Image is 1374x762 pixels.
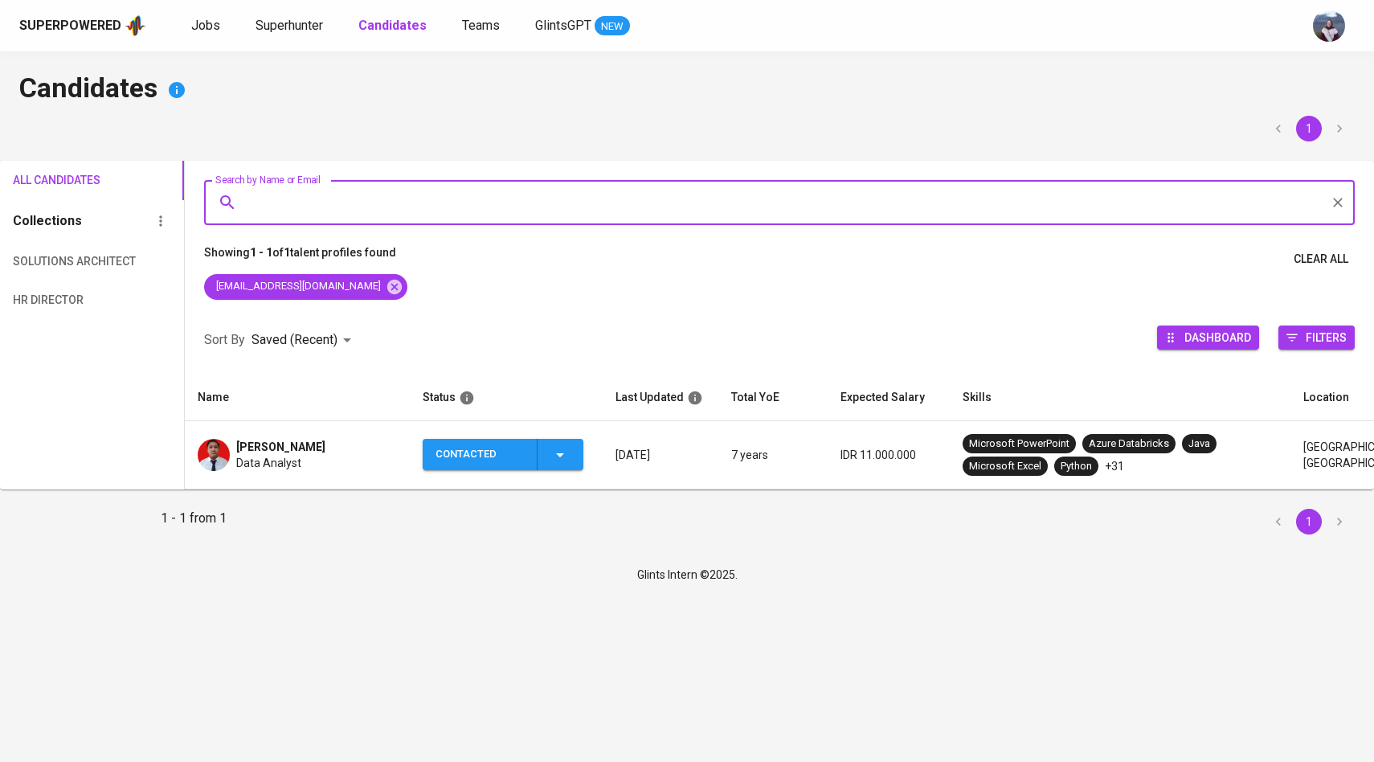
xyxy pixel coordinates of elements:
[251,330,337,350] p: Saved (Recent)
[423,439,583,470] button: Contacted
[410,375,603,421] th: Status
[615,447,705,463] p: [DATE]
[204,279,391,294] span: [EMAIL_ADDRESS][DOMAIN_NAME]
[236,455,301,471] span: Data Analyst
[251,326,357,355] div: Saved (Recent)
[185,375,410,421] th: Name
[125,14,146,38] img: app logo
[1089,436,1169,452] div: Azure Databricks
[1296,116,1322,141] button: page 1
[1157,326,1259,350] button: Dashboard
[198,439,230,471] img: d4abcefcfdee2b762764ef4f7b6e6746.png
[191,18,220,33] span: Jobs
[19,71,1355,109] h4: Candidates
[462,16,503,36] a: Teams
[1263,116,1355,141] nav: pagination navigation
[828,375,950,421] th: Expected Salary
[1061,459,1092,474] div: Python
[1105,458,1124,474] p: +31
[204,274,407,300] div: [EMAIL_ADDRESS][DOMAIN_NAME]
[731,447,815,463] p: 7 years
[969,436,1069,452] div: Microsoft PowerPoint
[1263,509,1355,535] nav: pagination navigation
[969,459,1041,474] div: Microsoft Excel
[358,18,427,33] b: Candidates
[236,439,325,455] span: [PERSON_NAME]
[13,170,100,190] span: All Candidates
[1327,191,1349,214] button: Clear
[1306,326,1347,348] span: Filters
[595,18,630,35] span: NEW
[250,246,272,259] b: 1 - 1
[1184,326,1251,348] span: Dashboard
[1188,436,1210,452] div: Java
[284,246,290,259] b: 1
[256,16,326,36] a: Superhunter
[1287,244,1355,274] button: Clear All
[19,17,121,35] div: Superpowered
[191,16,223,36] a: Jobs
[603,375,718,421] th: Last Updated
[718,375,828,421] th: Total YoE
[535,18,591,33] span: GlintsGPT
[950,375,1290,421] th: Skills
[19,14,146,38] a: Superpoweredapp logo
[1294,249,1348,269] span: Clear All
[358,16,430,36] a: Candidates
[204,330,245,350] p: Sort By
[13,210,82,232] h6: Collections
[161,509,227,535] p: 1 - 1 from 1
[462,18,500,33] span: Teams
[13,290,100,310] span: HR Director
[840,447,937,463] p: IDR 11.000.000
[256,18,323,33] span: Superhunter
[204,244,396,274] p: Showing of talent profiles found
[13,252,100,272] span: Solutions Architect
[1313,10,1345,42] img: christine.raharja@glints.com
[436,439,524,470] div: Contacted
[535,16,630,36] a: GlintsGPT NEW
[1296,509,1322,535] button: page 1
[1278,326,1355,350] button: Filters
